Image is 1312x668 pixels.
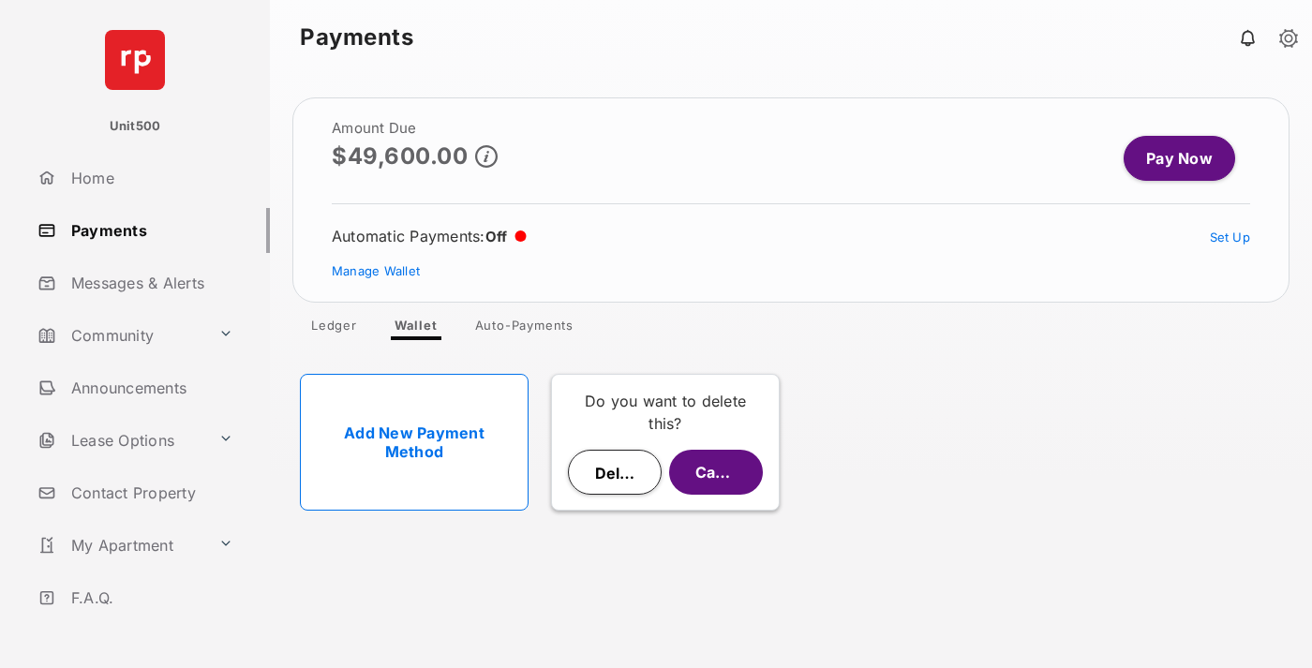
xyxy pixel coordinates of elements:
a: Auto-Payments [460,318,589,340]
a: Contact Property [30,470,270,515]
strong: Payments [300,26,413,49]
a: Manage Wallet [332,263,420,278]
a: My Apartment [30,523,211,568]
p: $49,600.00 [332,143,468,169]
a: Wallet [380,318,453,340]
a: Ledger [296,318,372,340]
span: Off [485,228,508,245]
button: Delete [568,450,662,495]
a: Home [30,156,270,200]
a: Payments [30,208,270,253]
a: F.A.Q. [30,575,270,620]
a: Set Up [1210,230,1251,245]
div: Automatic Payments : [332,227,527,245]
p: Unit500 [110,117,161,136]
button: Cancel [669,450,763,495]
a: Add New Payment Method [300,374,529,511]
a: Community [30,313,211,358]
p: Do you want to delete this? [567,390,764,435]
span: Cancel [695,463,746,482]
span: Delete [595,464,644,482]
a: Announcements [30,365,270,410]
a: Lease Options [30,418,211,463]
img: svg+xml;base64,PHN2ZyB4bWxucz0iaHR0cDovL3d3dy53My5vcmcvMjAwMC9zdmciIHdpZHRoPSI2NCIgaGVpZ2h0PSI2NC... [105,30,165,90]
h2: Amount Due [332,121,498,136]
a: Messages & Alerts [30,260,270,305]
